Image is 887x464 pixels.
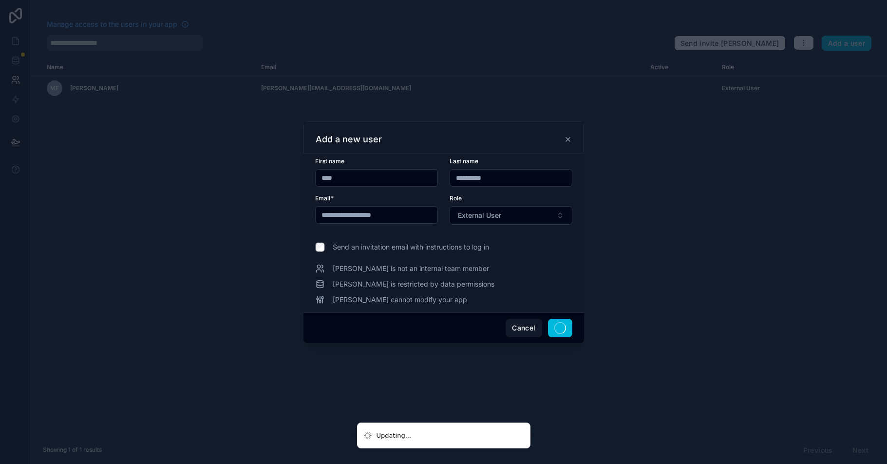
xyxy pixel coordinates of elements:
h3: Add a new user [316,134,382,145]
span: Role [450,194,462,202]
span: [PERSON_NAME] cannot modify your app [333,295,467,305]
button: Select Button [450,206,572,225]
span: Send an invitation email with instructions to log in [333,242,489,252]
span: Last name [450,157,478,165]
div: Updating... [377,431,412,441]
span: [PERSON_NAME] is restricted by data permissions [333,279,494,289]
span: First name [315,157,344,165]
input: Send an invitation email with instructions to log in [315,242,325,252]
button: Cancel [506,319,542,337]
span: Email [315,194,330,202]
span: External User [458,211,501,220]
span: [PERSON_NAME] is not an internal team member [333,264,489,273]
